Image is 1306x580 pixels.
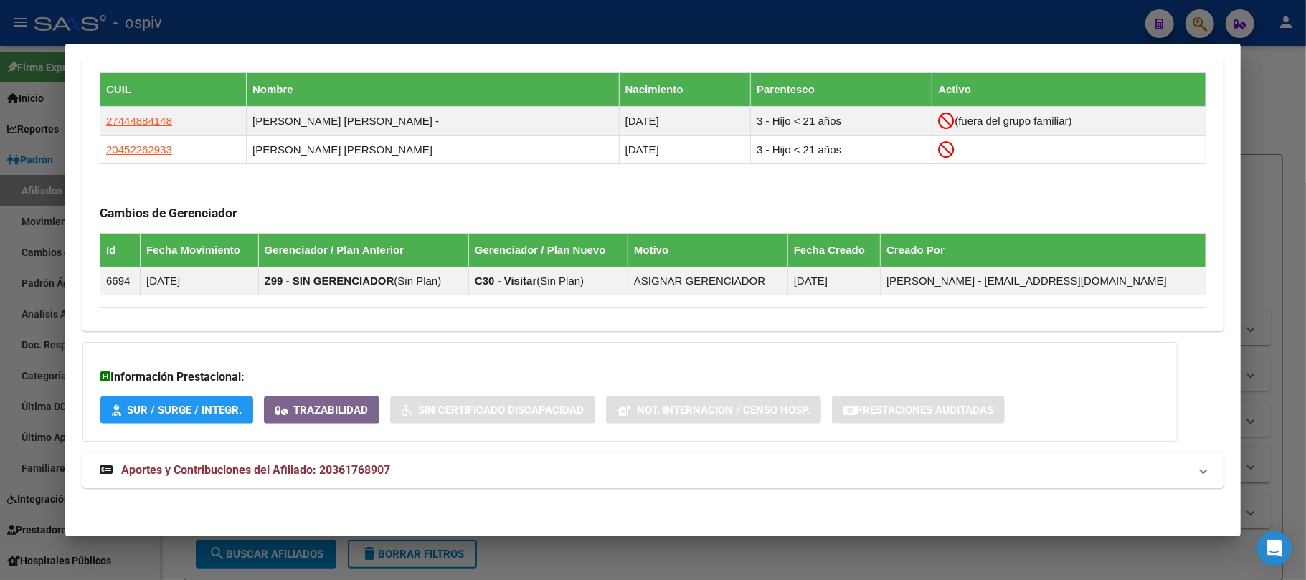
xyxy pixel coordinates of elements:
[247,136,620,164] td: [PERSON_NAME] [PERSON_NAME]
[475,275,536,287] strong: C30 - Visitar
[787,267,880,295] td: [DATE]
[293,404,368,417] span: Trazabilidad
[832,396,1005,423] button: Prestaciones Auditadas
[751,136,932,164] td: 3 - Hijo < 21 años
[955,115,1071,127] span: (fuera del grupo familiar)
[258,234,468,267] th: Gerenciador / Plan Anterior
[100,267,141,295] td: 6694
[100,205,1206,221] h3: Cambios de Gerenciador
[856,404,993,417] span: Prestaciones Auditadas
[881,234,1206,267] th: Creado Por
[264,396,379,423] button: Trazabilidad
[418,404,584,417] span: Sin Certificado Discapacidad
[619,136,751,164] td: [DATE]
[82,453,1224,488] mat-expansion-panel-header: Aportes y Contribuciones del Afiliado: 20361768907
[751,73,932,107] th: Parentesco
[751,107,932,136] td: 3 - Hijo < 21 años
[540,275,580,287] span: Sin Plan
[258,267,468,295] td: ( )
[1257,531,1292,566] div: Open Intercom Messenger
[787,234,880,267] th: Fecha Creado
[881,267,1206,295] td: [PERSON_NAME] - [EMAIL_ADDRESS][DOMAIN_NAME]
[100,234,141,267] th: Id
[121,463,390,477] span: Aportes y Contribuciones del Afiliado: 20361768907
[932,73,1206,107] th: Activo
[100,396,253,423] button: SUR / SURGE / INTEGR.
[141,234,258,267] th: Fecha Movimiento
[619,73,751,107] th: Nacimiento
[628,234,787,267] th: Motivo
[390,396,595,423] button: Sin Certificado Discapacidad
[247,73,620,107] th: Nombre
[468,234,628,267] th: Gerenciador / Plan Nuevo
[141,267,258,295] td: [DATE]
[100,369,1160,386] h3: Información Prestacional:
[628,267,787,295] td: ASIGNAR GERENCIADOR
[606,396,821,423] button: Not. Internacion / Censo Hosp.
[468,267,628,295] td: ( )
[619,107,751,136] td: [DATE]
[637,404,810,417] span: Not. Internacion / Censo Hosp.
[100,73,247,107] th: CUIL
[397,275,437,287] span: Sin Plan
[127,404,242,417] span: SUR / SURGE / INTEGR.
[106,115,172,127] span: 27444884148
[106,143,172,156] span: 20452262933
[247,107,620,136] td: [PERSON_NAME] [PERSON_NAME] -
[265,275,394,287] strong: Z99 - SIN GERENCIADOR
